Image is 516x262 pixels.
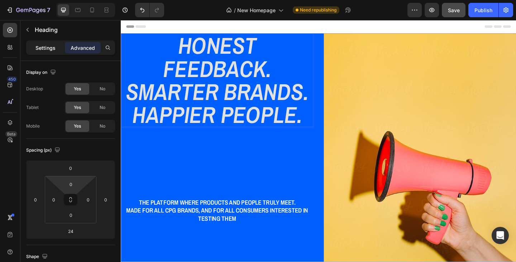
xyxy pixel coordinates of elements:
[64,210,78,220] input: 0px
[7,76,17,82] div: 450
[35,25,112,34] p: Heading
[26,86,43,92] div: Desktop
[448,7,460,13] span: Save
[26,123,40,129] div: Mobile
[26,104,39,111] div: Tablet
[234,6,236,14] span: /
[237,6,276,14] span: New Homepage
[100,123,105,129] span: No
[300,7,336,13] span: Need republishing
[5,131,17,137] div: Beta
[83,194,94,205] input: 0px
[26,146,62,155] div: Spacing (px)
[47,6,50,14] p: 7
[63,226,78,237] input: 24
[135,3,164,17] div: Undo/Redo
[74,86,81,92] span: Yes
[71,44,95,52] p: Advanced
[30,194,41,205] input: 0
[74,104,81,111] span: Yes
[74,123,81,129] span: Yes
[468,3,498,17] button: Publish
[48,194,59,205] input: 0px
[100,86,105,92] span: No
[100,104,105,111] span: No
[26,252,49,262] div: Shape
[35,44,56,52] p: Settings
[100,194,111,205] input: 0
[64,179,78,190] input: 0px
[492,227,509,244] div: Open Intercom Messenger
[121,20,516,262] iframe: Design area
[474,6,492,14] div: Publish
[442,3,465,17] button: Save
[63,163,78,173] input: 0
[3,3,53,17] button: 7
[26,68,57,77] div: Display on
